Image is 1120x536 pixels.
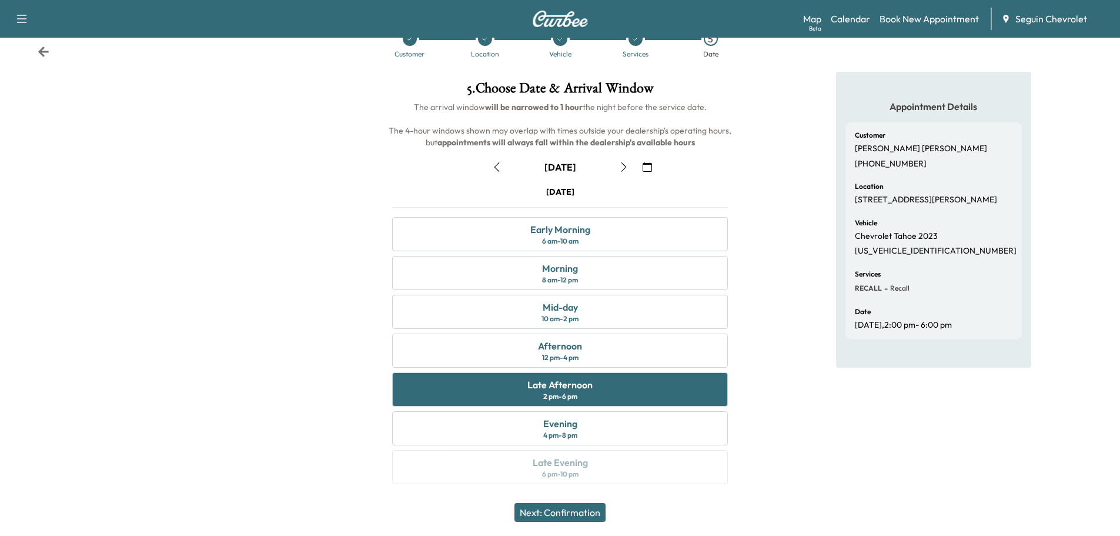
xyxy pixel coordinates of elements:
a: MapBeta [803,12,821,26]
p: [PHONE_NUMBER] [855,159,927,169]
span: Seguin Chevrolet [1015,12,1087,26]
div: Morning [542,261,578,275]
span: - [882,282,888,294]
div: Location [471,51,499,58]
div: Services [623,51,648,58]
div: 5 [704,32,718,46]
div: 12 pm - 4 pm [542,353,579,362]
a: Book New Appointment [880,12,979,26]
div: Back [38,46,49,58]
b: appointments will always fall within the dealership's available hours [437,137,695,148]
div: Customer [394,51,424,58]
div: Early Morning [530,222,590,237]
div: Beta [809,24,821,33]
div: Late Afternoon [527,378,593,392]
a: Calendar [831,12,870,26]
div: 10 am - 2 pm [541,314,579,324]
div: [DATE] [546,186,574,198]
img: Curbee Logo [532,11,589,27]
p: [STREET_ADDRESS][PERSON_NAME] [855,195,997,205]
p: [US_VEHICLE_IDENTIFICATION_NUMBER] [855,246,1017,257]
button: Next: Confirmation [514,503,606,522]
div: 4 pm - 8 pm [543,431,577,440]
h6: Location [855,183,884,190]
p: [DATE] , 2:00 pm - 6:00 pm [855,320,952,331]
h6: Customer [855,132,885,139]
div: Afternoon [538,339,582,353]
div: Date [703,51,718,58]
div: 6 am - 10 am [542,237,579,246]
h5: Appointment Details [845,100,1022,113]
h6: Services [855,271,881,278]
span: Recall [888,284,910,293]
h1: 5 . Choose Date & Arrival Window [383,81,737,101]
div: Vehicle [549,51,571,58]
div: Mid-day [543,300,578,314]
div: 8 am - 12 pm [542,275,578,285]
span: The arrival window the night before the service date. The 4-hour windows shown may overlap with t... [389,102,733,148]
div: [DATE] [544,161,576,174]
span: RECALL [855,284,882,293]
p: Chevrolet Tahoe 2023 [855,231,938,242]
p: [PERSON_NAME] [PERSON_NAME] [855,144,987,154]
div: Evening [543,417,577,431]
h6: Date [855,308,871,315]
b: will be narrowed to 1 hour [485,102,583,112]
h6: Vehicle [855,219,877,227]
div: 2 pm - 6 pm [543,392,577,401]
